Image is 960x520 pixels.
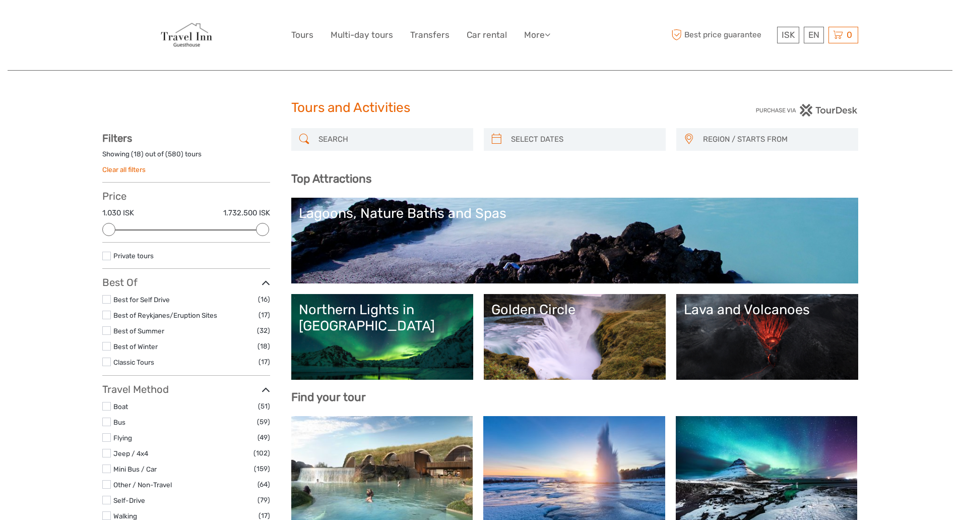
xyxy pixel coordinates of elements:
a: Transfers [410,28,450,42]
a: Tours [291,28,313,42]
a: Mini Bus / Car [113,465,157,473]
label: 18 [134,149,141,159]
img: 815-76b8f8d5-50df-4e7f-b2e0-f50b9c6d7707_logo_big.png [159,8,214,63]
h3: Best Of [102,276,270,288]
p: We're away right now. Please check back later! [14,18,114,26]
span: Best price guarantee [669,27,775,43]
a: Other / Non-Travel [113,481,172,489]
span: (49) [258,432,270,443]
h3: Travel Method [102,383,270,395]
a: Jeep / 4x4 [113,449,148,457]
span: 0 [845,30,854,40]
a: Walking [113,512,137,520]
a: More [524,28,550,42]
strong: Filters [102,132,132,144]
a: Multi-day tours [331,28,393,42]
a: Flying [113,434,132,442]
button: REGION / STARTS FROM [698,131,853,148]
label: 1.030 ISK [102,208,134,218]
a: Lagoons, Nature Baths and Spas [299,205,851,276]
h1: Tours and Activities [291,100,669,116]
span: (102) [253,447,270,459]
a: Clear all filters [102,165,146,174]
span: (64) [258,479,270,490]
a: Best of Winter [113,342,158,351]
h3: Price [102,190,270,202]
a: Car rental [467,28,507,42]
span: (159) [254,463,270,475]
span: ISK [782,30,795,40]
a: Bus [113,418,125,426]
span: (79) [258,494,270,506]
a: Boat [113,402,128,411]
a: Self-Drive [113,496,145,504]
button: Open LiveChat chat widget [116,16,128,28]
span: (51) [258,400,270,412]
a: Northern Lights in [GEOGRAPHIC_DATA] [299,302,466,372]
div: EN [804,27,824,43]
label: 580 [168,149,181,159]
span: (18) [258,340,270,352]
a: Classic Tours [113,358,154,366]
img: PurchaseViaTourDesk.png [755,104,858,117]
label: 1.732.500 ISK [223,208,270,218]
div: Northern Lights in [GEOGRAPHIC_DATA] [299,302,466,334]
div: Lava and Volcanoes [684,302,851,318]
a: Best of Summer [113,327,164,335]
a: Private tours [113,252,154,260]
b: Find your tour [291,390,366,404]
span: (17) [259,356,270,368]
input: SELECT DATES [507,131,661,148]
a: Best of Reykjanes/Eruption Sites [113,311,217,319]
span: (32) [257,325,270,336]
div: Golden Circle [491,302,658,318]
div: Lagoons, Nature Baths and Spas [299,205,851,221]
span: (17) [259,309,270,321]
a: Lava and Volcanoes [684,302,851,372]
b: Top Attractions [291,172,371,186]
a: Best for Self Drive [113,296,170,304]
span: (16) [258,294,270,305]
span: (59) [257,416,270,428]
div: Showing ( ) out of ( ) tours [102,149,270,165]
input: SEARCH [314,131,468,148]
a: Golden Circle [491,302,658,372]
